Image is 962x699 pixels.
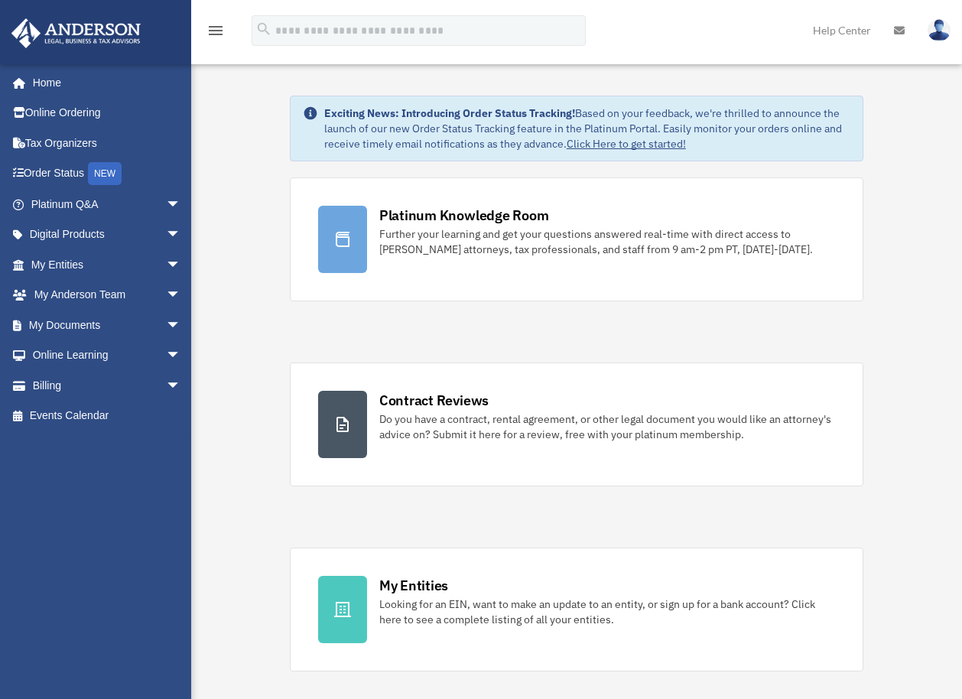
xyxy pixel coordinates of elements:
div: NEW [88,162,122,185]
a: My Entities Looking for an EIN, want to make an update to an entity, or sign up for a bank accoun... [290,548,863,671]
i: search [255,21,272,37]
a: Platinum Q&Aarrow_drop_down [11,189,204,219]
div: Further your learning and get your questions answered real-time with direct access to [PERSON_NAM... [379,226,835,257]
a: Contract Reviews Do you have a contract, rental agreement, or other legal document you would like... [290,363,863,486]
span: arrow_drop_down [166,249,197,281]
a: My Anderson Teamarrow_drop_down [11,280,204,310]
div: Platinum Knowledge Room [379,206,549,225]
a: Order StatusNEW [11,158,204,190]
span: arrow_drop_down [166,219,197,251]
span: arrow_drop_down [166,370,197,402]
a: Tax Organizers [11,128,204,158]
a: Billingarrow_drop_down [11,370,204,401]
a: menu [206,27,225,40]
span: arrow_drop_down [166,189,197,220]
div: Based on your feedback, we're thrilled to announce the launch of our new Order Status Tracking fe... [324,106,850,151]
span: arrow_drop_down [166,280,197,311]
div: Do you have a contract, rental agreement, or other legal document you would like an attorney's ad... [379,411,835,442]
a: Online Learningarrow_drop_down [11,340,204,371]
a: My Documentsarrow_drop_down [11,310,204,340]
a: Home [11,67,197,98]
span: arrow_drop_down [166,340,197,372]
a: Click Here to get started! [567,137,686,151]
img: User Pic [928,19,951,41]
strong: Exciting News: Introducing Order Status Tracking! [324,106,575,120]
a: Digital Productsarrow_drop_down [11,219,204,250]
div: Looking for an EIN, want to make an update to an entity, or sign up for a bank account? Click her... [379,597,835,627]
a: Online Ordering [11,98,204,128]
img: Anderson Advisors Platinum Portal [7,18,145,48]
a: Events Calendar [11,401,204,431]
i: menu [206,21,225,40]
a: My Entitiesarrow_drop_down [11,249,204,280]
div: My Entities [379,576,448,595]
a: Platinum Knowledge Room Further your learning and get your questions answered real-time with dire... [290,177,863,301]
div: Contract Reviews [379,391,489,410]
span: arrow_drop_down [166,310,197,341]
